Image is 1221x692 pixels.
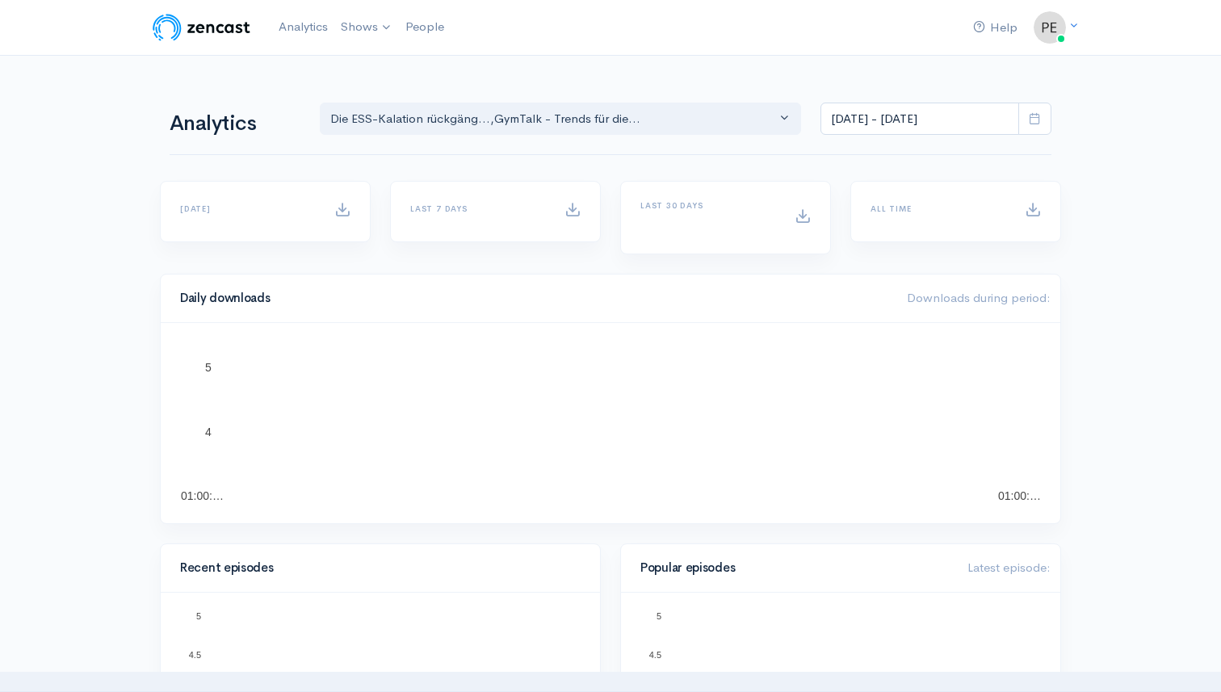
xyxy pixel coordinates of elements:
[180,291,887,305] h4: Daily downloads
[180,204,315,213] h6: [DATE]
[196,611,201,621] text: 5
[205,361,212,374] text: 5
[820,103,1019,136] input: analytics date range selector
[657,611,661,621] text: 5
[320,103,801,136] button: Die ESS-Kalation rückgäng..., GymTalk - Trends für die...
[1034,11,1066,44] img: ...
[410,204,545,213] h6: Last 7 days
[1166,637,1205,676] iframe: gist-messenger-bubble-iframe
[640,201,775,210] h6: Last 30 days
[170,112,300,136] h1: Analytics
[967,560,1051,575] span: Latest episode:
[399,10,451,44] a: People
[180,561,571,575] h4: Recent episodes
[649,649,661,659] text: 4.5
[205,426,212,438] text: 4
[871,204,1005,213] h6: All time
[330,110,776,128] div: Die ESS-Kalation rückgäng... , GymTalk - Trends für die...
[181,489,224,502] text: 01:00:…
[967,10,1024,45] a: Help
[272,10,334,44] a: Analytics
[640,561,948,575] h4: Popular episodes
[998,489,1041,502] text: 01:00:…
[334,10,399,45] a: Shows
[907,290,1051,305] span: Downloads during period:
[189,649,201,659] text: 4.5
[180,342,1041,504] svg: A chart.
[150,11,253,44] img: ZenCast Logo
